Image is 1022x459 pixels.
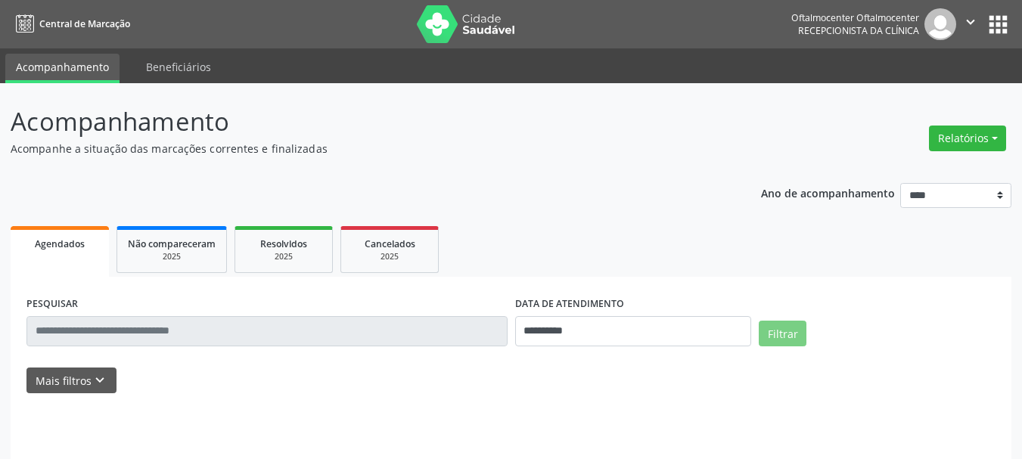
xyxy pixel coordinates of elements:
[35,237,85,250] span: Agendados
[39,17,130,30] span: Central de Marcação
[759,321,806,346] button: Filtrar
[924,8,956,40] img: img
[929,126,1006,151] button: Relatórios
[260,237,307,250] span: Resolvidos
[11,103,711,141] p: Acompanhamento
[135,54,222,80] a: Beneficiários
[791,11,919,24] div: Oftalmocenter Oftalmocenter
[798,24,919,37] span: Recepcionista da clínica
[962,14,979,30] i: 
[956,8,985,40] button: 
[761,183,895,202] p: Ano de acompanhamento
[365,237,415,250] span: Cancelados
[5,54,120,83] a: Acompanhamento
[26,293,78,316] label: PESQUISAR
[92,372,108,389] i: keyboard_arrow_down
[985,11,1011,38] button: apps
[26,368,116,394] button: Mais filtroskeyboard_arrow_down
[11,11,130,36] a: Central de Marcação
[11,141,711,157] p: Acompanhe a situação das marcações correntes e finalizadas
[246,251,322,262] div: 2025
[128,237,216,250] span: Não compareceram
[128,251,216,262] div: 2025
[515,293,624,316] label: DATA DE ATENDIMENTO
[352,251,427,262] div: 2025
